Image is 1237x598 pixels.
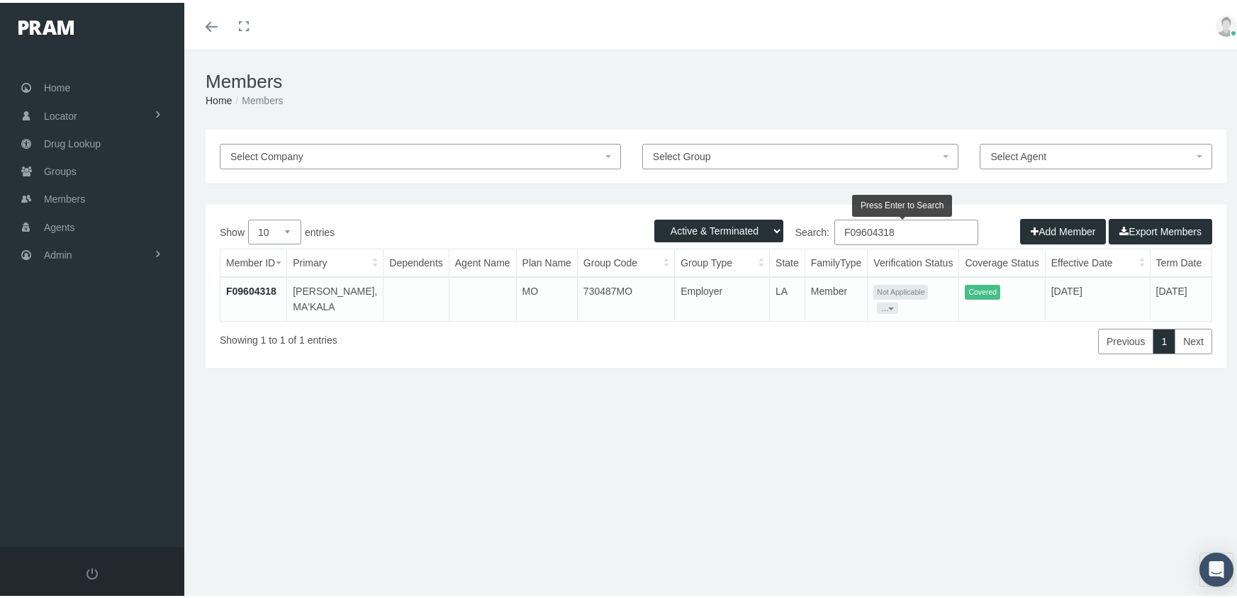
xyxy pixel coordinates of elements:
span: Not Applicable [873,282,928,297]
td: 730487MO [577,274,674,318]
span: Covered [965,282,1000,297]
td: LA [770,274,805,318]
th: Coverage Status [959,247,1045,274]
td: [DATE] [1045,274,1150,318]
th: Effective Date: activate to sort column ascending [1045,247,1150,274]
th: State [770,247,805,274]
input: Search: [834,217,978,242]
span: Members [44,183,85,210]
th: Group Code: activate to sort column ascending [577,247,674,274]
th: Member ID: activate to sort column ascending [220,247,287,274]
a: 1 [1153,326,1175,351]
span: Home [44,72,70,98]
img: PRAM_20_x_78.png [18,18,74,32]
th: Verification Status [868,247,959,274]
td: [PERSON_NAME], MA'KALA [287,274,384,318]
div: Press Enter to Search [852,192,952,214]
th: Group Type: activate to sort column ascending [675,247,770,274]
button: Export Members [1109,216,1212,242]
select: Showentries [248,217,301,242]
span: Drug Lookup [44,128,101,154]
img: user-placeholder.jpg [1216,13,1237,34]
th: Plan Name [516,247,577,274]
li: Members [232,90,283,106]
button: Add Member [1020,216,1106,242]
th: Primary: activate to sort column ascending [287,247,384,274]
a: Next [1175,326,1212,351]
a: Home [206,92,232,103]
td: Member [805,274,868,318]
th: Agent Name [449,247,516,274]
span: Select Group [653,148,711,159]
button: ... [877,300,898,311]
h1: Members [206,68,1226,90]
td: MO [516,274,577,318]
a: Previous [1098,326,1153,351]
a: F09604318 [226,283,276,294]
span: Select Agent [990,148,1046,159]
th: FamilyType [805,247,868,274]
label: Search: [716,217,978,242]
th: Dependents [384,247,449,274]
span: Agents [44,211,75,238]
span: Locator [44,100,77,127]
span: Admin [44,239,72,266]
span: Groups [44,155,77,182]
label: Show entries [220,217,716,242]
div: Open Intercom Messenger [1199,550,1233,584]
span: Select Company [230,148,303,159]
td: Employer [675,274,770,318]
